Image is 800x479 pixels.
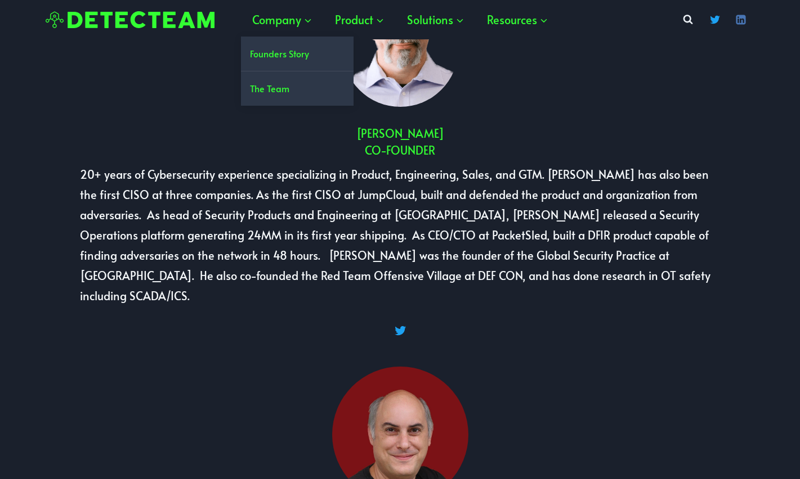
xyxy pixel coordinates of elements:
a: Linkedin [730,8,752,31]
p: 20+ years of Cybersecurity experience specializing in Product, Engineering, Sales, and GTM. [PERS... [80,164,720,306]
button: Child menu of Solutions [396,3,476,37]
button: Child menu of Resources [476,3,560,37]
h2: [PERSON_NAME] Co-Founder [80,125,720,159]
button: Child menu of Product [324,3,396,37]
button: Child menu of Company [241,3,324,37]
a: Twitter [704,8,726,31]
a: Founders Story [241,37,354,71]
img: Detecteam [46,11,214,29]
nav: Primary [241,3,560,37]
a: The Team [241,71,354,106]
button: View Search Form [678,10,698,30]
